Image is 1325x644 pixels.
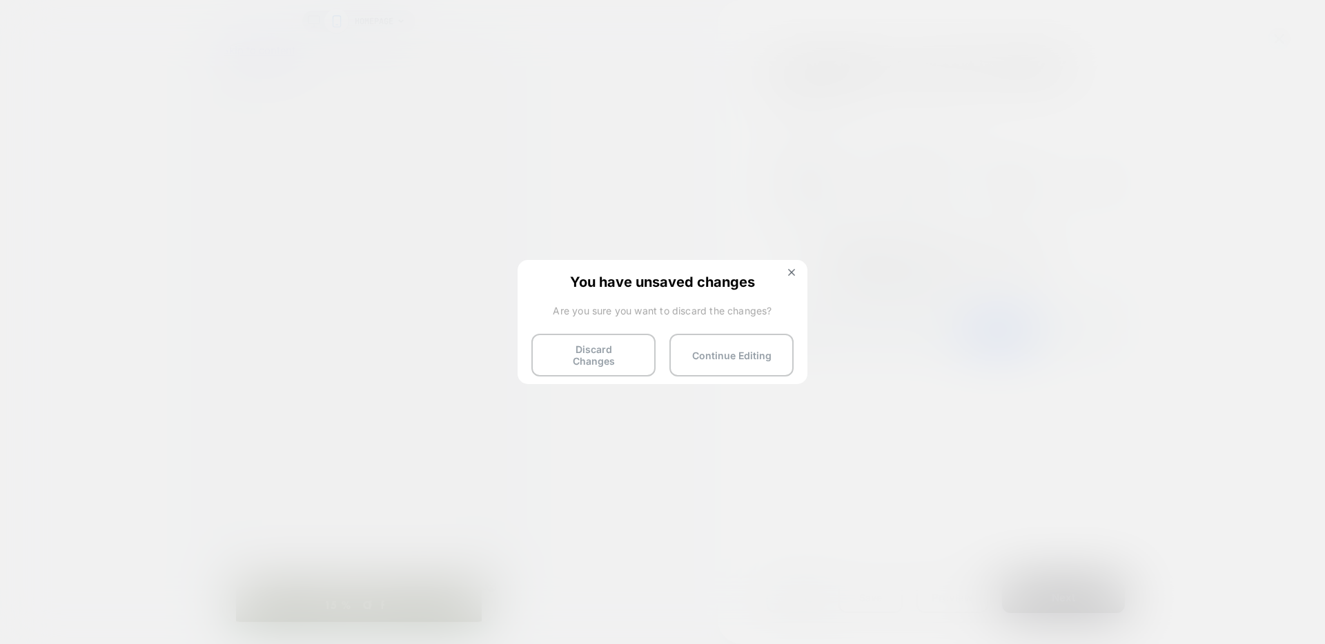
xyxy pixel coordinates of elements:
img: close [788,269,795,276]
div: 15% OffClose teaser [14,543,259,578]
span: Are you sure you want to discard the changes? [531,305,794,316]
span: You have unsaved changes [531,274,794,288]
span: 15% Off [102,554,171,568]
button: Discard Changes [531,334,656,376]
button: Continue Editing [669,334,794,376]
button: Close teaser [257,532,271,546]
